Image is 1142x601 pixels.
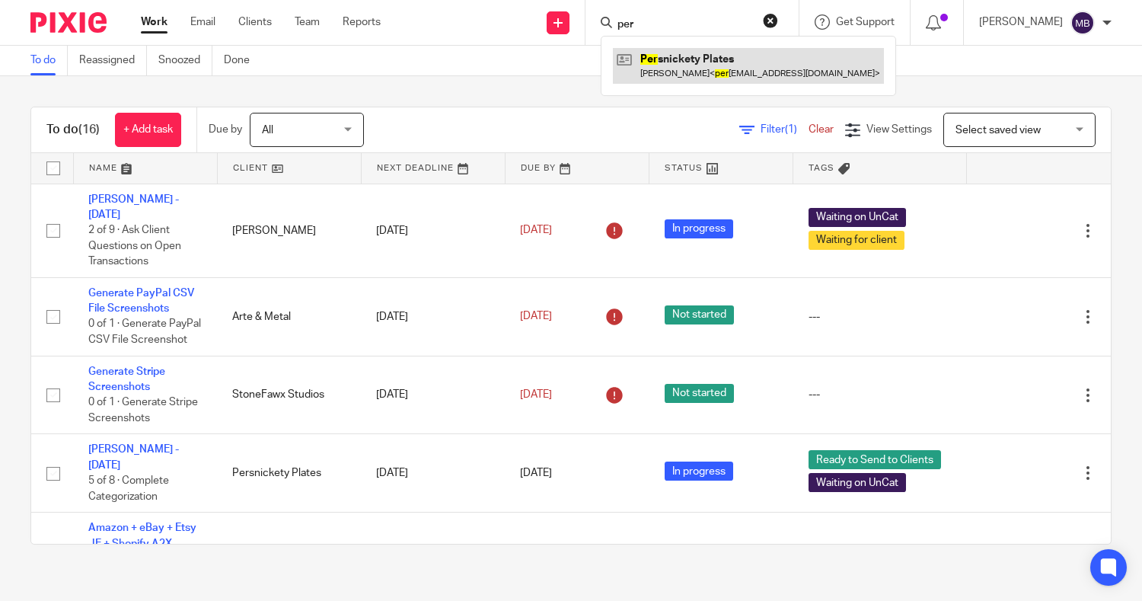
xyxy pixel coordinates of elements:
a: [PERSON_NAME] - [DATE] [88,194,179,220]
td: [DATE] [361,184,505,277]
a: Clients [238,14,272,30]
span: Waiting on UnCat [809,473,906,492]
span: Not started [665,384,734,403]
a: Generate Stripe Screenshots [88,366,165,392]
a: [PERSON_NAME] - [DATE] [88,444,179,470]
span: Select saved view [955,125,1041,136]
a: Work [141,14,167,30]
td: StoneFawx Studios [217,356,361,434]
span: Ready to Send to Clients [809,450,941,469]
td: Arte & Metal [217,277,361,356]
a: Amazon + eBay + Etsy JE + Shopify A2X [88,523,196,548]
span: Tags [809,164,834,172]
span: 0 of 1 · Generate Stripe Screenshots [88,398,198,424]
a: Team [295,14,320,30]
h1: To do [46,122,100,138]
img: Pixie [30,12,107,33]
a: Done [224,46,261,75]
span: [DATE] [520,312,552,322]
span: 0 of 1 · Generate PayPal CSV File Screenshot [88,319,201,346]
input: Search [616,18,753,32]
span: Get Support [836,17,895,27]
a: Clear [809,124,834,135]
a: To do [30,46,68,75]
span: [DATE] [520,389,552,400]
span: 2 of 9 · Ask Client Questions on Open Transactions [88,225,181,267]
a: + Add task [115,113,181,147]
td: [PERSON_NAME] [217,184,361,277]
span: 5 of 8 · Complete Categorization [88,475,169,502]
span: Waiting for client [809,231,904,250]
span: All [262,125,273,136]
span: (1) [785,124,797,135]
a: Generate PayPal CSV File Screenshots [88,288,194,314]
span: Not started [665,305,734,324]
td: [DATE] [361,356,505,434]
td: Persnickety Plates [217,434,361,513]
a: Reassigned [79,46,147,75]
td: [DATE] [361,277,505,356]
span: Filter [761,124,809,135]
span: View Settings [866,124,932,135]
div: --- [809,387,952,402]
span: [DATE] [520,468,552,478]
div: --- [809,309,952,324]
span: (16) [78,123,100,136]
span: [DATE] [520,225,552,235]
p: Due by [209,122,242,137]
a: Reports [343,14,381,30]
span: In progress [665,219,733,238]
span: In progress [665,462,733,481]
span: Waiting on UnCat [809,208,906,227]
p: [PERSON_NAME] [979,14,1063,30]
button: Clear [763,13,778,28]
a: Email [190,14,215,30]
td: [DATE] [361,434,505,513]
img: svg%3E [1070,11,1095,35]
a: Snoozed [158,46,212,75]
